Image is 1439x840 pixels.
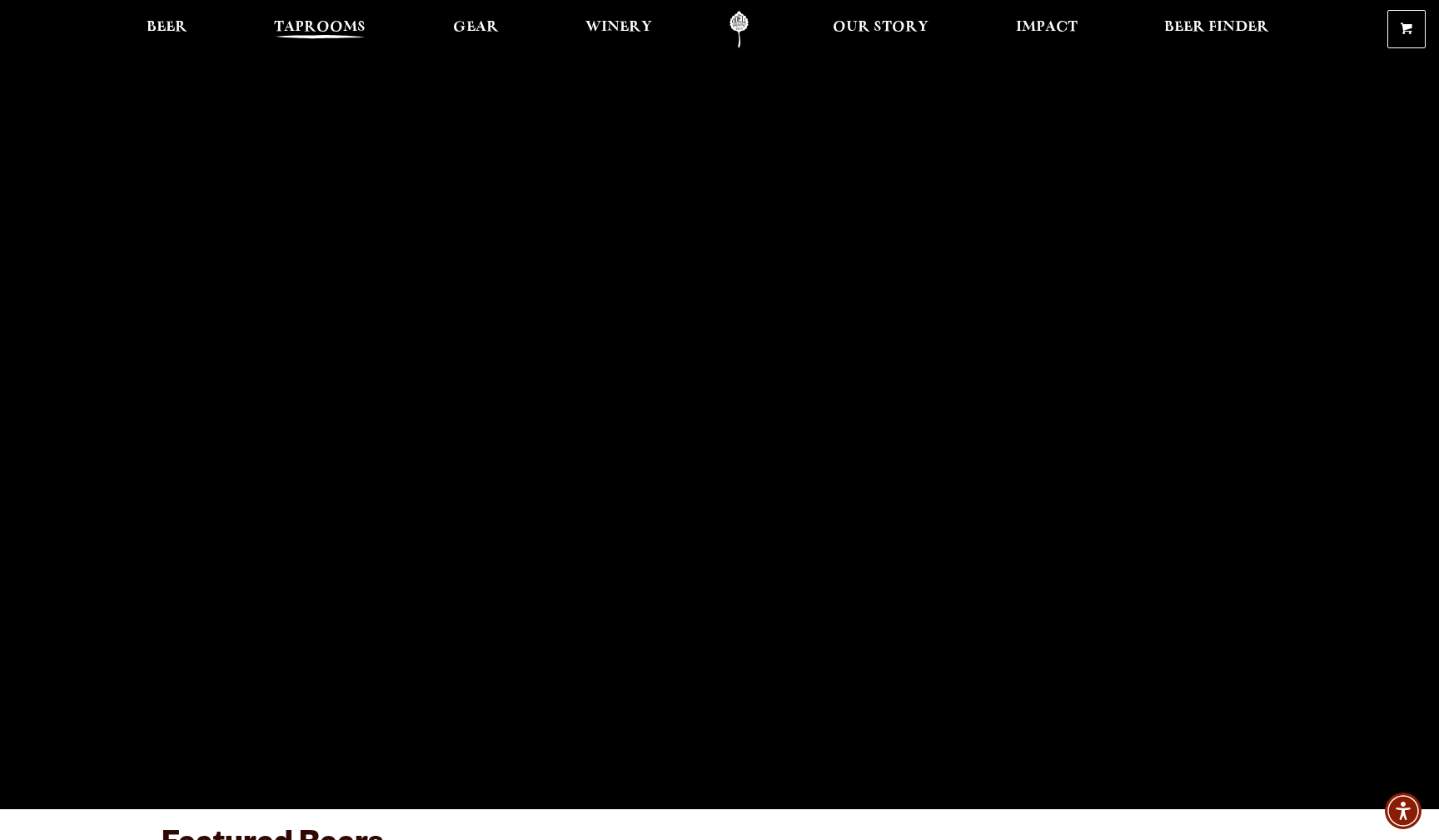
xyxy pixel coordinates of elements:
[833,21,929,34] span: Our Story
[1005,11,1088,48] a: Impact
[1153,11,1280,48] a: Beer Finder
[136,11,198,48] a: Beer
[274,21,366,34] span: Taprooms
[708,11,770,48] a: Odell Home
[1016,21,1078,34] span: Impact
[442,11,510,48] a: Gear
[575,11,663,48] a: Winery
[822,11,939,48] a: Our Story
[1385,793,1422,829] div: Accessibility Menu
[147,21,187,34] span: Beer
[1164,21,1269,34] span: Beer Finder
[263,11,376,48] a: Taprooms
[453,21,499,34] span: Gear
[585,21,652,34] span: Winery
